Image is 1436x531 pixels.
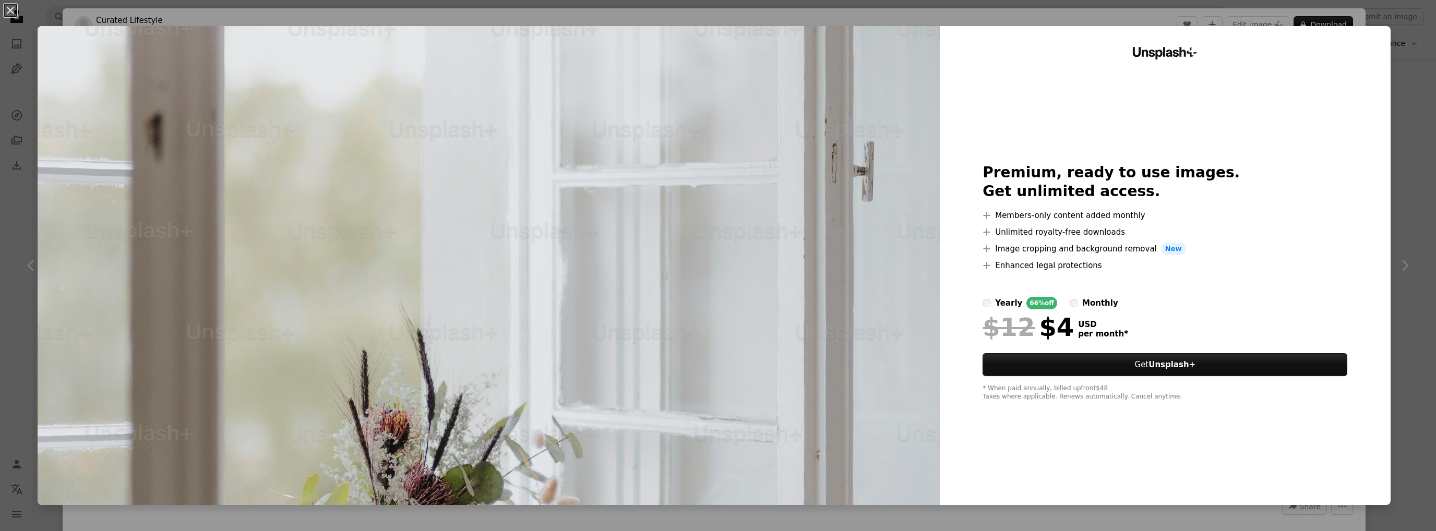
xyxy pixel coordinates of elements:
li: Members-only content added monthly [983,209,1347,222]
div: monthly [1082,297,1118,309]
div: $4 [983,313,1074,341]
button: GetUnsplash+ [983,353,1347,376]
li: Enhanced legal protections [983,259,1347,272]
div: * When paid annually, billed upfront $48 Taxes where applicable. Renews automatically. Cancel any... [983,384,1347,401]
input: yearly66%off [983,299,991,307]
span: $12 [983,313,1035,341]
span: New [1161,243,1186,255]
li: Image cropping and background removal [983,243,1347,255]
span: per month * [1078,329,1128,339]
div: yearly [995,297,1022,309]
div: 66% off [1026,297,1057,309]
input: monthly [1070,299,1078,307]
strong: Unsplash+ [1148,360,1195,369]
li: Unlimited royalty-free downloads [983,226,1347,238]
h2: Premium, ready to use images. Get unlimited access. [983,163,1347,201]
span: USD [1078,320,1128,329]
